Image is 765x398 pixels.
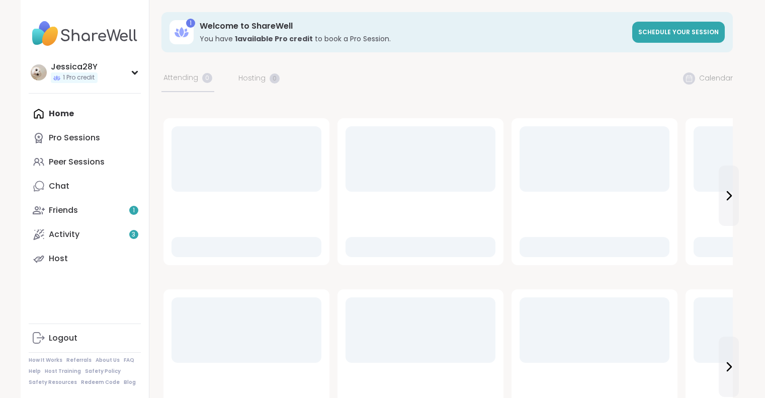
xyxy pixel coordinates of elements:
[186,19,195,28] div: 1
[638,28,719,36] span: Schedule your session
[124,379,136,386] a: Blog
[29,357,62,364] a: How It Works
[29,198,141,222] a: Friends1
[132,230,135,239] span: 3
[29,368,41,375] a: Help
[49,132,100,143] div: Pro Sessions
[29,379,77,386] a: Safety Resources
[49,205,78,216] div: Friends
[63,73,95,82] span: 1 Pro credit
[49,181,69,192] div: Chat
[29,326,141,350] a: Logout
[96,357,120,364] a: About Us
[49,253,68,264] div: Host
[200,21,626,32] h3: Welcome to ShareWell
[29,126,141,150] a: Pro Sessions
[81,379,120,386] a: Redeem Code
[124,357,134,364] a: FAQ
[29,247,141,271] a: Host
[45,368,81,375] a: Host Training
[29,174,141,198] a: Chat
[49,333,77,344] div: Logout
[200,34,626,44] h3: You have to book a Pro Session.
[49,229,79,240] div: Activity
[29,222,141,247] a: Activity3
[29,16,141,51] img: ShareWell Nav Logo
[133,206,135,215] span: 1
[29,150,141,174] a: Peer Sessions
[85,368,121,375] a: Safety Policy
[31,64,47,81] img: Jessica28Y
[235,34,313,44] b: 1 available Pro credit
[632,22,725,43] a: Schedule your session
[66,357,92,364] a: Referrals
[49,156,105,168] div: Peer Sessions
[51,61,98,72] div: Jessica28Y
